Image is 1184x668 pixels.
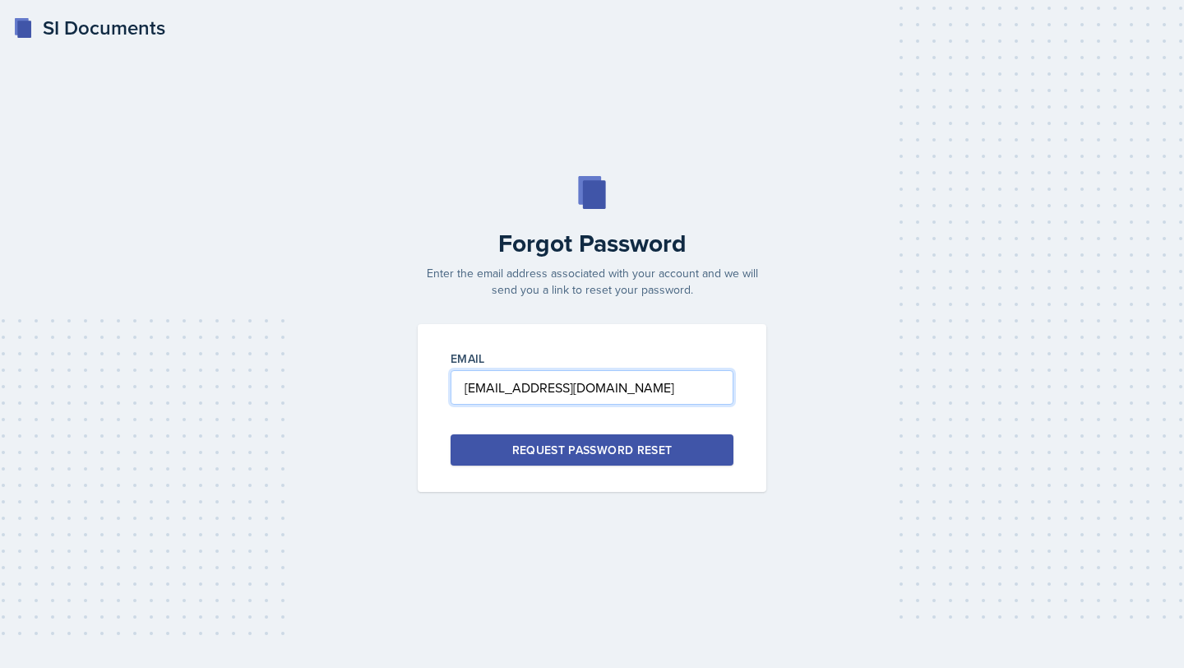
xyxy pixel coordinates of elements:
[512,442,673,458] div: Request Password Reset
[408,229,776,258] h2: Forgot Password
[451,370,733,405] input: Email
[13,13,165,43] a: SI Documents
[451,434,733,466] button: Request Password Reset
[451,350,485,367] label: Email
[408,265,776,298] p: Enter the email address associated with your account and we will send you a link to reset your pa...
